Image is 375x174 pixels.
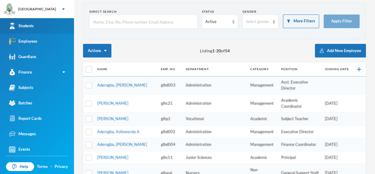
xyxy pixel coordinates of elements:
[93,15,194,29] input: Name, Emp. No, Phone number, Email Address
[200,48,230,54] span: Listing - of
[283,15,319,28] button: More Filters
[357,67,361,71] img: +
[9,54,36,60] div: Guardians
[216,48,221,53] b: 20
[182,76,247,94] td: Administration
[278,62,322,76] th: Position
[278,151,322,164] td: Principal
[182,94,247,113] td: Administration
[182,125,247,138] td: Administration
[225,48,230,53] b: 54
[182,138,247,151] td: Administration
[9,115,42,122] div: Report Cards
[9,100,32,106] div: Batches
[278,76,322,94] td: Asst. Executive Director
[322,138,352,151] td: [DATE]
[158,94,182,113] td: glhc21
[9,69,32,75] div: Finance
[205,19,229,25] div: Active
[247,125,278,138] td: Management
[247,94,278,113] td: Management
[278,125,322,138] td: Executive Director
[97,129,139,134] a: Aderogba, Kofoworola A
[158,62,182,76] th: Emp. No.
[182,151,247,164] td: Junior Sciences
[247,113,278,126] td: Academic
[247,138,278,151] td: Management
[97,116,128,121] a: [PERSON_NAME]
[278,138,322,151] td: Finance Coordinator
[9,84,33,91] div: Subjects
[51,164,52,170] div: ·
[246,19,270,25] div: Select gender
[158,125,182,138] td: glhd002
[247,76,278,94] td: Management
[158,138,182,151] td: glhd004
[322,94,352,113] td: [DATE]
[37,164,48,170] a: Terms
[212,48,215,53] b: 1
[9,23,34,29] div: Students
[202,9,238,14] div: Status
[55,164,68,170] a: Privacy
[158,151,182,164] td: glhc51
[94,62,158,76] th: Name
[182,113,247,126] td: Vocational
[315,44,366,57] button: Add New Employee
[158,113,182,126] td: glhp1
[278,113,322,126] td: Subject Teacher
[247,62,278,76] th: Category
[89,9,197,14] div: Direct Search
[182,62,247,76] th: Department
[242,9,278,14] div: Gender
[97,142,147,147] a: Aderogba, [PERSON_NAME]
[9,38,37,44] div: Employees
[97,101,128,106] a: [PERSON_NAME]
[322,113,352,126] td: [DATE]
[9,131,36,137] div: Messages
[278,94,322,113] td: Academic Coordinator
[247,151,278,164] td: Academic
[324,15,360,28] button: Apply Filter
[322,62,352,76] th: Joining Date
[322,151,352,164] td: [DATE]
[18,6,56,12] div: [GEOGRAPHIC_DATA]
[97,83,147,87] a: Aderogba, [PERSON_NAME]
[83,44,111,57] button: Actions
[9,146,30,153] div: Events
[97,155,128,160] a: [PERSON_NAME]
[6,162,34,171] a: Help
[158,76,182,94] td: glhd003
[3,3,15,15] img: logo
